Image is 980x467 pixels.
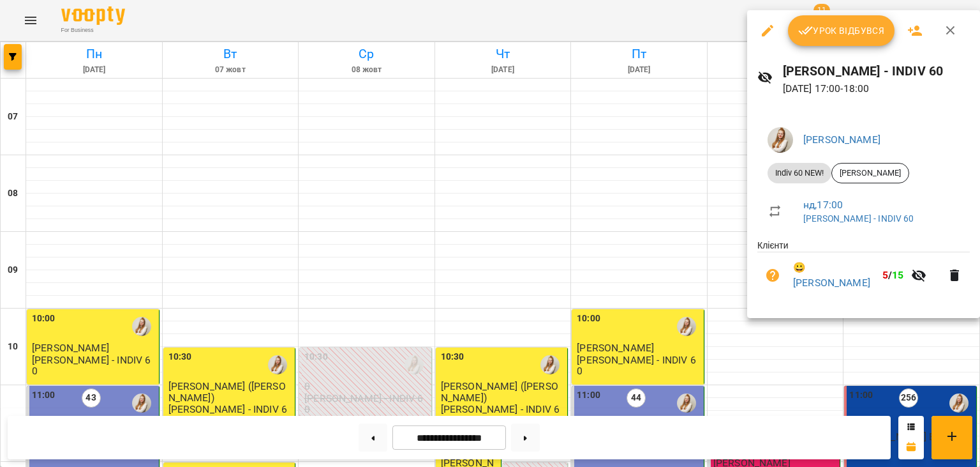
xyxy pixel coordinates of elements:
[798,23,885,38] span: Урок відбувся
[882,269,904,281] b: /
[832,167,909,179] span: [PERSON_NAME]
[803,134,880,146] a: [PERSON_NAME]
[788,15,895,46] button: Урок відбувся
[768,127,793,153] img: db46d55e6fdf8c79d257263fe8ff9f52.jpeg
[768,167,831,179] span: Indiv 60 NEW!
[793,260,877,290] a: 😀 [PERSON_NAME]
[757,239,970,303] ul: Клієнти
[882,269,888,281] span: 5
[892,269,903,281] span: 15
[757,260,788,291] button: Візит ще не сплачено. Додати оплату?
[783,61,970,81] h6: [PERSON_NAME] - INDIV 60
[831,163,909,183] div: [PERSON_NAME]
[803,213,914,224] a: [PERSON_NAME] - INDIV 60
[783,81,970,96] p: [DATE] 17:00 - 18:00
[803,199,843,211] a: нд , 17:00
